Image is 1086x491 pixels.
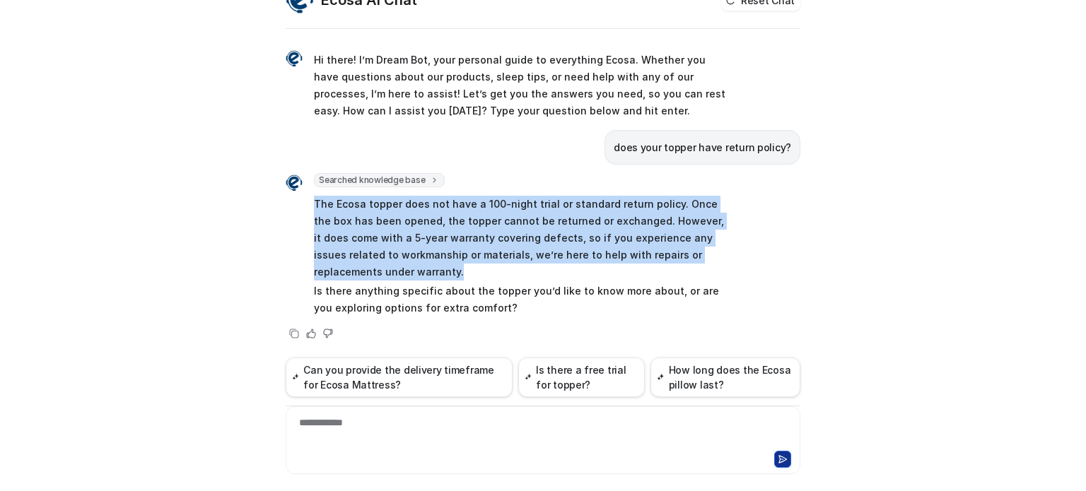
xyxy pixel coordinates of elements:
p: does your topper have return policy? [614,139,791,156]
span: Searched knowledge base [314,173,445,187]
p: The Ecosa topper does not have a 100-night trial or standard return policy. Once the box has been... [314,196,728,280]
p: Is there anything specific about the topper you’d like to know more about, or are you exploring o... [314,283,728,317]
p: Hi there! I’m Dream Bot, your personal guide to everything Ecosa. Whether you have questions abou... [314,52,728,119]
button: Is there a free trial for topper? [518,357,645,397]
button: Can you provide the delivery timeframe for Ecosa Mattress? [286,357,513,397]
button: How long does the Ecosa pillow last? [650,357,800,397]
img: Widget [286,174,303,191]
img: Widget [286,50,303,67]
